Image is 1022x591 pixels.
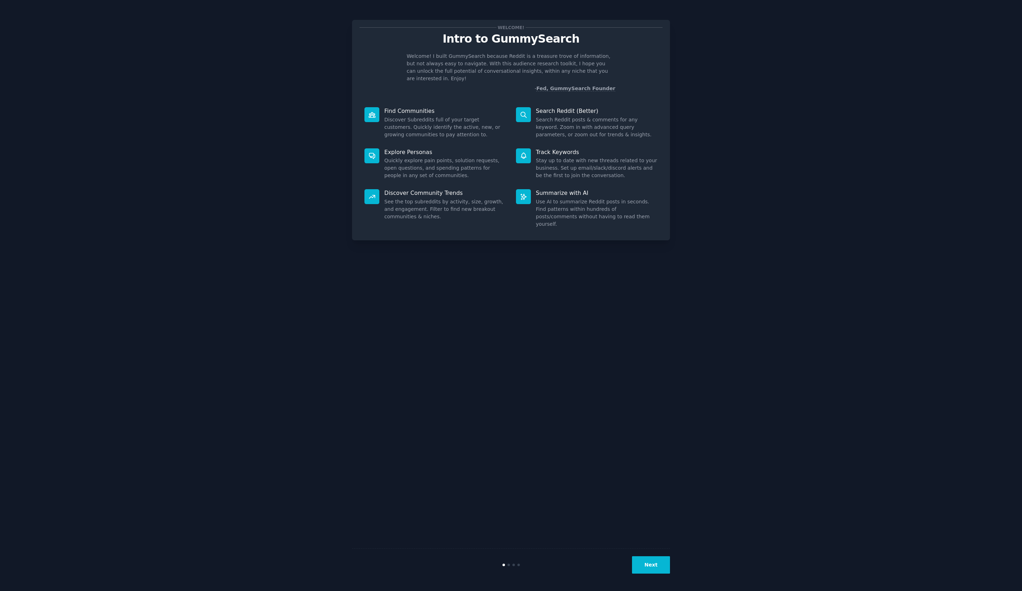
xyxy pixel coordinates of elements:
[536,86,615,92] a: Fed, GummySearch Founder
[632,556,670,574] button: Next
[384,198,506,220] dd: See the top subreddits by activity, size, growth, and engagement. Filter to find new breakout com...
[536,157,658,179] dd: Stay up to date with new threads related to your business. Set up email/slack/discord alerts and ...
[384,148,506,156] p: Explore Personas
[536,148,658,156] p: Track Keywords
[536,107,658,115] p: Search Reddit (Better)
[359,33,663,45] p: Intro to GummySearch
[536,189,658,197] p: Summarize with AI
[384,189,506,197] p: Discover Community Trends
[536,198,658,228] dd: Use AI to summarize Reddit posts in seconds. Find patterns within hundreds of posts/comments with...
[384,116,506,138] dd: Discover Subreddits full of your target customers. Quickly identify the active, new, or growing c...
[536,116,658,138] dd: Search Reddit posts & comments for any keyword. Zoom in with advanced query parameters, or zoom o...
[407,53,615,82] p: Welcome! I built GummySearch because Reddit is a treasure trove of information, but not always ea...
[384,107,506,115] p: Find Communities
[534,85,615,92] div: -
[384,157,506,179] dd: Quickly explore pain points, solution requests, open questions, and spending patterns for people ...
[496,24,526,31] span: Welcome!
